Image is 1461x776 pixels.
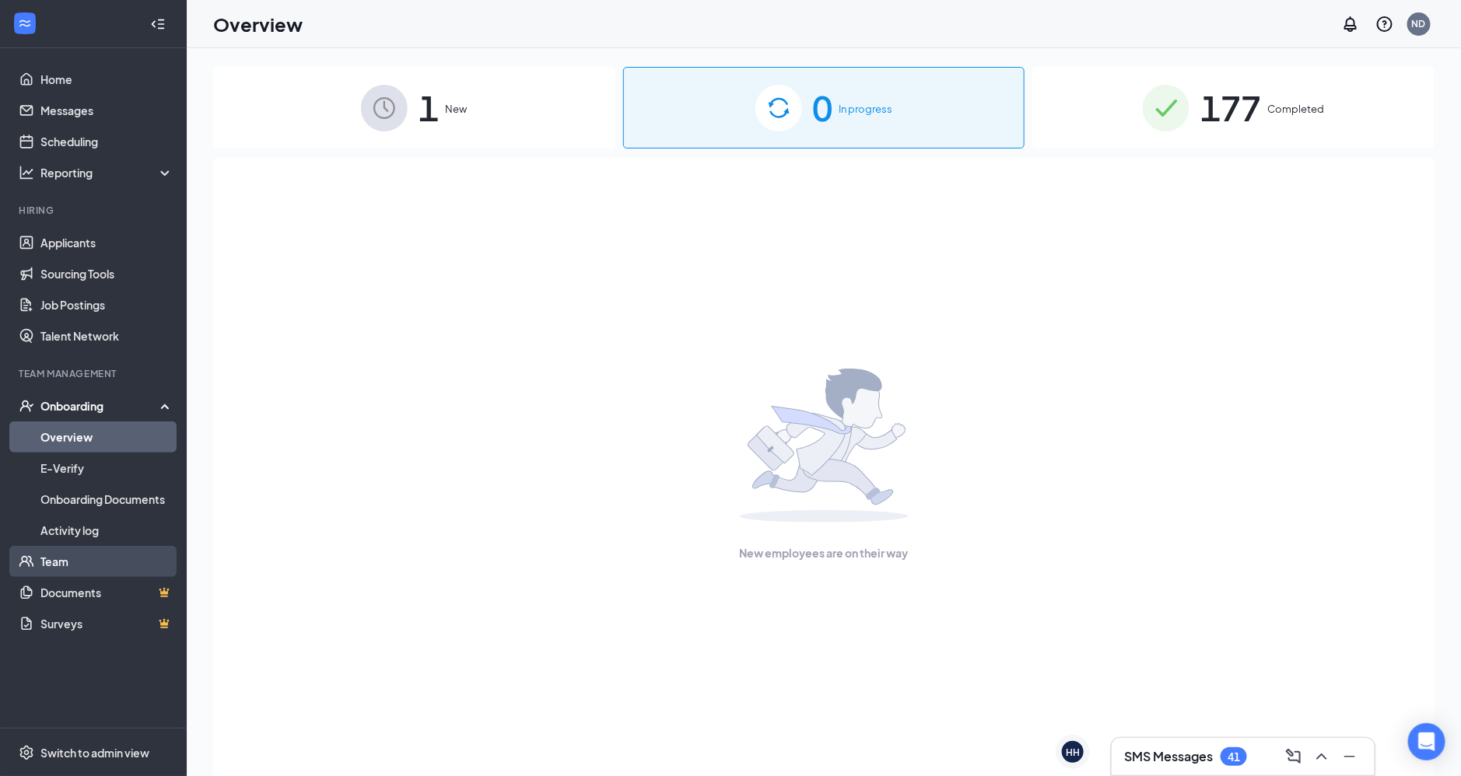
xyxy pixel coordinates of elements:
a: Activity log [40,515,173,546]
a: Scheduling [40,126,173,157]
span: New [445,101,467,117]
div: 41 [1228,750,1240,764]
a: SurveysCrown [40,608,173,639]
span: 177 [1200,81,1261,135]
span: 1 [419,81,439,135]
span: New employees are on their way [740,544,909,561]
h1: Overview [213,11,303,37]
a: Applicants [40,227,173,258]
button: Minimize [1337,744,1362,769]
a: Talent Network [40,320,173,351]
svg: Settings [19,745,34,760]
svg: Minimize [1340,747,1359,766]
div: Hiring [19,204,170,217]
svg: Collapse [150,16,166,32]
span: 0 [813,81,833,135]
a: DocumentsCrown [40,577,173,608]
div: Open Intercom Messenger [1408,723,1445,760]
a: E-Verify [40,453,173,484]
svg: Notifications [1341,15,1360,33]
button: ComposeMessage [1281,744,1306,769]
span: In progress [839,101,893,117]
a: Overview [40,421,173,453]
button: ChevronUp [1309,744,1334,769]
svg: Analysis [19,165,34,180]
a: Sourcing Tools [40,258,173,289]
span: Completed [1267,101,1324,117]
a: Job Postings [40,289,173,320]
a: Team [40,546,173,577]
div: ND [1412,17,1426,30]
a: Messages [40,95,173,126]
div: Reporting [40,165,174,180]
svg: ChevronUp [1312,747,1331,766]
a: Home [40,64,173,95]
div: HH [1066,746,1080,759]
h3: SMS Messages [1124,748,1213,765]
a: Onboarding Documents [40,484,173,515]
div: Onboarding [40,398,160,414]
svg: QuestionInfo [1375,15,1394,33]
div: Switch to admin view [40,745,149,760]
svg: ComposeMessage [1284,747,1303,766]
svg: WorkstreamLogo [17,16,33,31]
div: Team Management [19,367,170,380]
svg: UserCheck [19,398,34,414]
